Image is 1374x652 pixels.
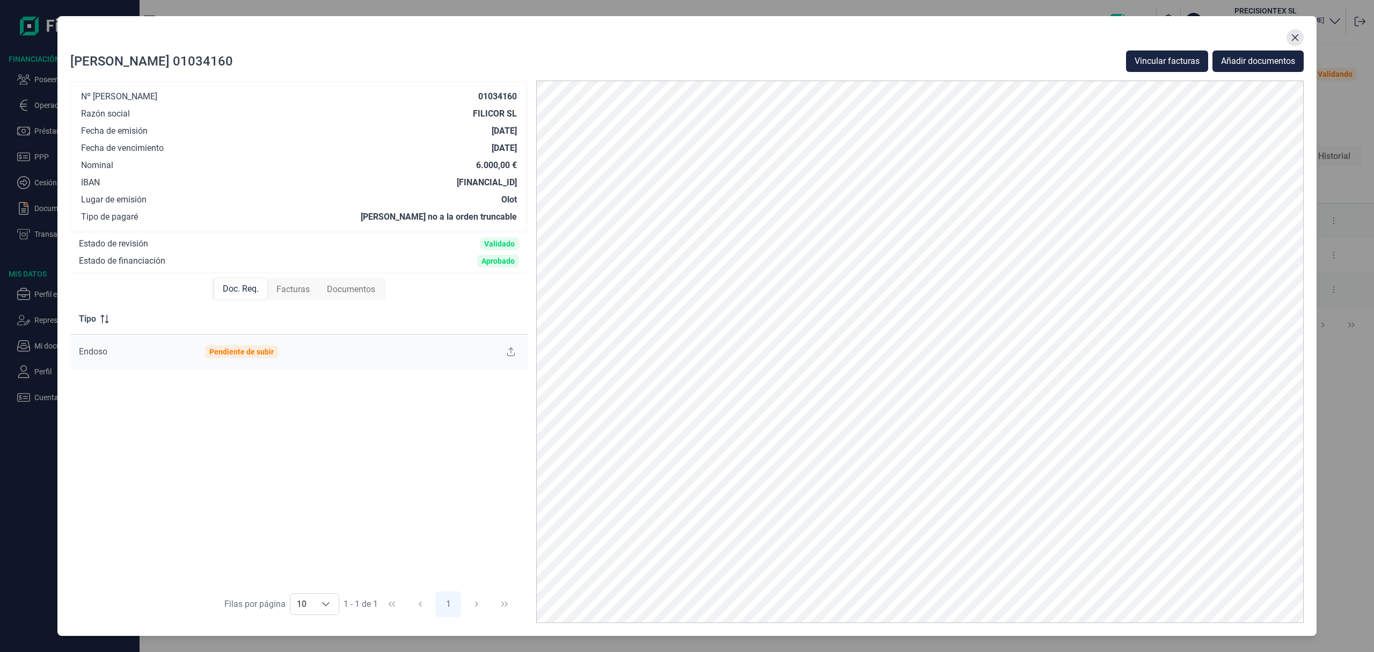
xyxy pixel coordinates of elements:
button: Last Page [492,591,517,617]
span: Tipo [79,313,96,325]
div: Razón social [81,108,130,119]
div: Nominal [81,160,113,171]
img: PDF Viewer [536,81,1304,623]
button: Vincular facturas [1126,50,1208,72]
span: 1 - 1 de 1 [343,600,378,608]
span: Doc. Req. [223,282,259,295]
button: Next Page [464,591,489,617]
div: Choose [313,594,339,614]
div: Olot [501,194,517,205]
div: Fecha de vencimiento [81,143,164,154]
button: Close [1287,29,1304,46]
div: IBAN [81,177,100,188]
div: Estado de financiación [79,256,165,266]
div: Documentos [318,279,384,300]
div: 6.000,00 € [476,160,517,171]
div: [DATE] [492,143,517,154]
div: Fecha de emisión [81,126,148,136]
span: Añadir documentos [1221,55,1295,68]
button: Previous Page [407,591,433,617]
div: Aprobado [481,257,515,265]
div: [FINANCIAL_ID] [457,177,517,188]
div: Validado [484,240,515,248]
div: Tipo de pagaré [81,212,138,222]
button: Añadir documentos [1212,50,1304,72]
div: Pendiente de subir [209,347,274,356]
div: Filas por página [224,598,286,611]
div: [PERSON_NAME] no a la orden truncable [361,212,517,222]
button: First Page [379,591,405,617]
div: [DATE] [492,126,517,136]
span: Vincular facturas [1135,55,1200,68]
div: Doc. Req. [214,278,268,300]
button: Page 1 [435,591,461,617]
span: Endoso [79,346,107,357]
span: Facturas [276,283,310,296]
div: Lugar de emisión [81,194,147,205]
div: FILICOR SL [473,108,517,119]
div: Nº [PERSON_NAME] [81,91,157,102]
div: 01034160 [478,91,517,102]
div: [PERSON_NAME] 01034160 [70,53,233,70]
div: Facturas [268,279,318,300]
span: 10 [290,594,313,614]
div: Estado de revisión [79,238,148,249]
span: Documentos [327,283,375,296]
